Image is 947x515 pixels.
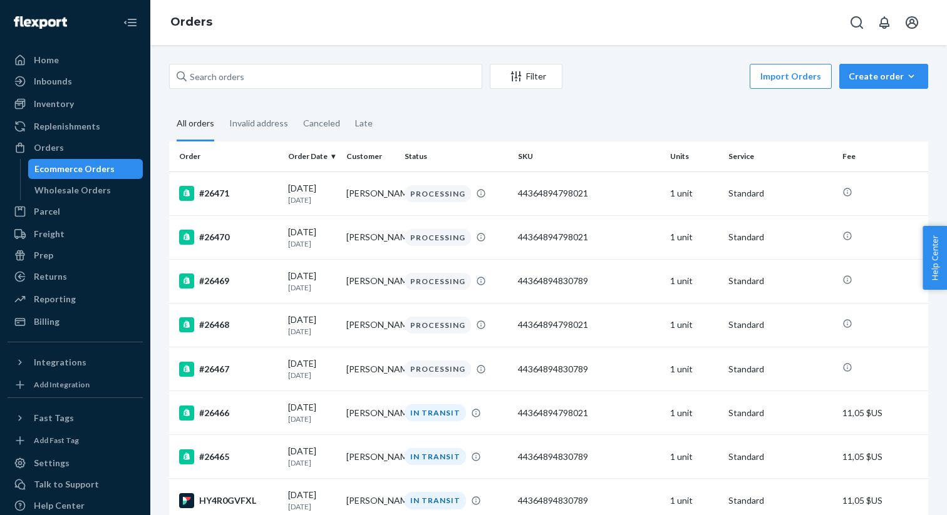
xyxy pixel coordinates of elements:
p: Standard [728,407,832,419]
div: PROCESSING [405,185,471,202]
div: Talk to Support [34,478,99,491]
div: Help Center [34,499,85,512]
a: Reporting [8,289,143,309]
div: [DATE] [288,226,336,249]
button: Integrations [8,352,143,372]
div: PROCESSING [405,273,471,290]
p: [DATE] [288,195,336,205]
th: Units [665,141,723,171]
div: Wholesale Orders [34,184,111,196]
div: Create order [849,70,919,83]
div: #26468 [179,317,278,332]
div: 44364894798021 [518,187,660,200]
td: 1 unit [665,391,723,435]
div: [DATE] [288,357,336,380]
div: #26471 [179,186,278,201]
a: Orders [170,15,212,29]
a: Settings [8,453,143,473]
button: Close Navigation [118,10,143,35]
button: Open Search Box [844,10,869,35]
p: [DATE] [288,238,336,249]
p: [DATE] [288,282,336,293]
a: Inventory [8,94,143,114]
a: Wholesale Orders [28,180,143,200]
a: Inbounds [8,71,143,91]
div: Add Fast Tag [34,435,79,446]
div: Filter [490,70,562,83]
td: 11,05 $US [837,435,928,479]
div: 44364894798021 [518,407,660,419]
td: 1 unit [665,347,723,391]
p: Standard [728,319,832,331]
button: Open notifications [872,10,897,35]
div: All orders [177,107,214,141]
div: Ecommerce Orders [34,163,115,175]
a: Home [8,50,143,70]
td: 11,05 $US [837,391,928,435]
th: Order Date [283,141,341,171]
td: [PERSON_NAME] [341,259,400,303]
p: Standard [728,451,832,463]
div: Fast Tags [34,412,74,424]
p: [DATE] [288,501,336,512]
div: PROCESSING [405,360,471,377]
div: IN TRANSIT [405,448,466,465]
img: Flexport logo [14,16,67,29]
ol: breadcrumbs [160,4,222,41]
p: [DATE] [288,370,336,380]
a: Add Integration [8,377,143,392]
div: [DATE] [288,401,336,424]
button: Filter [490,64,562,89]
div: 44364894798021 [518,231,660,243]
button: Open account menu [899,10,924,35]
td: [PERSON_NAME] [341,303,400,347]
a: Freight [8,224,143,244]
p: [DATE] [288,414,336,424]
p: Standard [728,494,832,507]
a: Replenishments [8,116,143,136]
td: 1 unit [665,435,723,479]
div: Returns [34,270,67,283]
td: 1 unit [665,303,723,347]
div: PROCESSING [405,229,471,246]
div: #26469 [179,273,278,288]
p: [DATE] [288,457,336,468]
a: Ecommerce Orders [28,159,143,179]
td: [PERSON_NAME] [341,435,400,479]
a: Talk to Support [8,474,143,494]
div: #26465 [179,449,278,464]
div: 44364894830789 [518,451,660,463]
div: #26467 [179,362,278,377]
td: [PERSON_NAME] [341,171,400,215]
div: Inventory [34,98,74,110]
div: Settings [34,457,70,469]
input: Search orders [169,64,482,89]
div: Replenishments [34,120,100,133]
th: SKU [513,141,665,171]
a: Returns [8,267,143,287]
div: Late [355,107,373,140]
div: Add Integration [34,379,90,390]
div: HY4R0GVFXL [179,493,278,508]
td: [PERSON_NAME] [341,215,400,259]
a: Add Fast Tag [8,433,143,448]
a: Billing [8,312,143,332]
div: [DATE] [288,182,336,205]
div: Integrations [34,356,86,369]
button: Import Orders [750,64,832,89]
div: [DATE] [288,270,336,293]
th: Fee [837,141,928,171]
div: Freight [34,228,65,240]
div: Parcel [34,205,60,218]
div: Billing [34,315,60,328]
th: Status [400,141,514,171]
div: [DATE] [288,445,336,468]
a: Prep [8,245,143,265]
td: [PERSON_NAME] [341,391,400,435]
td: 1 unit [665,171,723,215]
div: 44364894798021 [518,319,660,331]
div: #26470 [179,230,278,245]
p: Standard [728,275,832,287]
div: Reporting [34,293,76,305]
a: Orders [8,138,143,158]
